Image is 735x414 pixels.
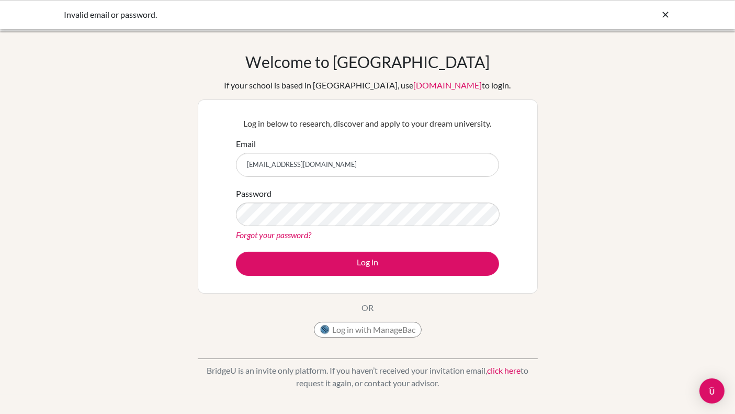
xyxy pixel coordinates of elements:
[487,365,521,375] a: click here
[699,378,725,404] div: Open Intercom Messenger
[236,187,272,200] label: Password
[64,8,514,21] div: Invalid email or password.
[314,322,422,338] button: Log in with ManageBac
[236,230,311,240] a: Forgot your password?
[236,117,499,130] p: Log in below to research, discover and apply to your dream university.
[198,364,538,389] p: BridgeU is an invite only platform. If you haven’t received your invitation email, to request it ...
[236,252,499,276] button: Log in
[361,301,374,314] p: OR
[414,80,482,90] a: [DOMAIN_NAME]
[236,138,256,150] label: Email
[224,79,511,92] div: If your school is based in [GEOGRAPHIC_DATA], use to login.
[245,52,490,71] h1: Welcome to [GEOGRAPHIC_DATA]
